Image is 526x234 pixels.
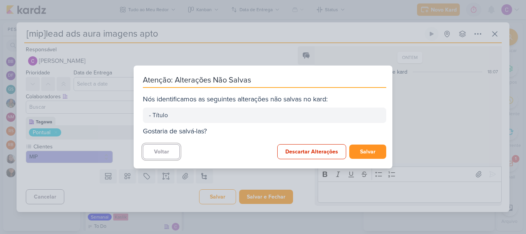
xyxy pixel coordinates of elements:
[143,75,386,88] div: Atenção: Alterações Não Salvas
[277,144,346,159] button: Descartar Alterações
[143,126,386,136] div: Gostaria de salvá-las?
[143,94,386,104] div: Nós identificamos as seguintes alterações não salvas no kard:
[149,111,380,120] div: - Título
[143,144,180,159] button: Voltar
[349,145,386,159] button: Salvar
